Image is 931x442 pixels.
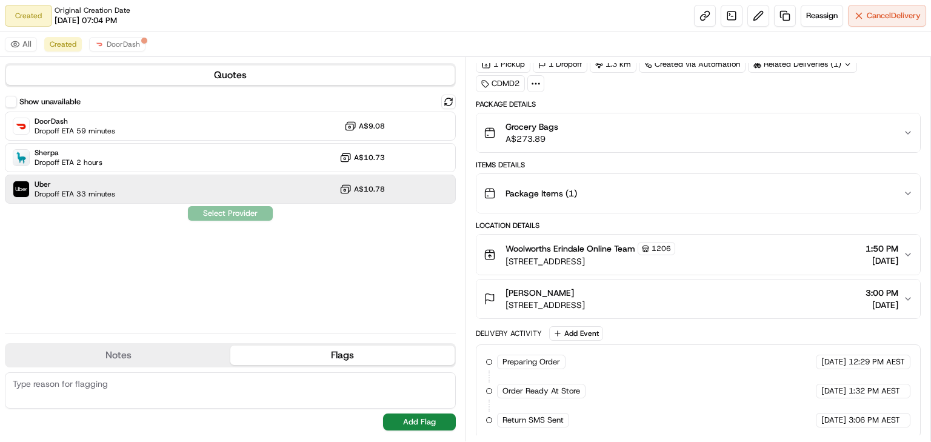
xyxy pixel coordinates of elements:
[339,183,385,195] button: A$10.78
[506,121,558,133] span: Grocery Bags
[849,357,905,367] span: 12:29 PM AEST
[13,118,29,134] img: DoorDash
[359,121,385,131] span: A$9.08
[506,187,577,199] span: Package Items ( 1 )
[35,189,115,199] span: Dropoff ETA 33 minutes
[849,386,900,397] span: 1:32 PM AEST
[639,56,746,73] a: Created via Automation
[533,56,587,73] div: 1 Dropoff
[55,15,117,26] span: [DATE] 07:04 PM
[344,120,385,132] button: A$9.08
[5,37,37,52] button: All
[230,346,455,365] button: Flags
[476,280,920,318] button: [PERSON_NAME][STREET_ADDRESS]3:00 PM[DATE]
[506,299,585,311] span: [STREET_ADDRESS]
[866,299,898,311] span: [DATE]
[354,153,385,162] span: A$10.73
[476,56,530,73] div: 1 Pickup
[476,221,921,230] div: Location Details
[821,415,846,426] span: [DATE]
[549,326,603,341] button: Add Event
[476,75,525,92] div: CDMD2
[44,37,82,52] button: Created
[476,113,920,152] button: Grocery BagsA$273.89
[476,99,921,109] div: Package Details
[35,126,115,136] span: Dropoff ETA 59 minutes
[867,10,921,21] span: Cancel Delivery
[35,158,102,167] span: Dropoff ETA 2 hours
[506,255,675,267] span: [STREET_ADDRESS]
[89,37,145,52] button: DoorDash
[55,5,130,15] span: Original Creation Date
[339,152,385,164] button: A$10.73
[849,415,900,426] span: 3:06 PM AEST
[506,133,558,145] span: A$273.89
[866,287,898,299] span: 3:00 PM
[19,96,81,107] label: Show unavailable
[6,65,455,85] button: Quotes
[95,39,104,49] img: doordash_logo_v2.png
[806,10,838,21] span: Reassign
[848,5,926,27] button: CancelDelivery
[35,148,102,158] span: Sherpa
[506,287,574,299] span: [PERSON_NAME]
[748,56,857,73] div: Related Deliveries (1)
[354,184,385,194] span: A$10.78
[383,414,456,430] button: Add Flag
[502,386,580,397] span: Order Ready At Store
[13,150,29,166] img: Sherpa
[13,181,29,197] img: Uber
[801,5,843,27] button: Reassign
[35,116,115,126] span: DoorDash
[6,346,230,365] button: Notes
[35,179,115,189] span: Uber
[506,243,635,255] span: Woolworths Erindale Online Team
[502,415,564,426] span: Return SMS Sent
[50,39,76,49] span: Created
[866,243,898,255] span: 1:50 PM
[652,244,671,253] span: 1206
[476,160,921,170] div: Items Details
[476,174,920,213] button: Package Items (1)
[821,357,846,367] span: [DATE]
[821,386,846,397] span: [DATE]
[502,357,560,367] span: Preparing Order
[107,39,140,49] span: DoorDash
[866,255,898,267] span: [DATE]
[476,235,920,275] button: Woolworths Erindale Online Team1206[STREET_ADDRESS]1:50 PM[DATE]
[590,56,636,73] div: 1.3 km
[476,329,542,338] div: Delivery Activity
